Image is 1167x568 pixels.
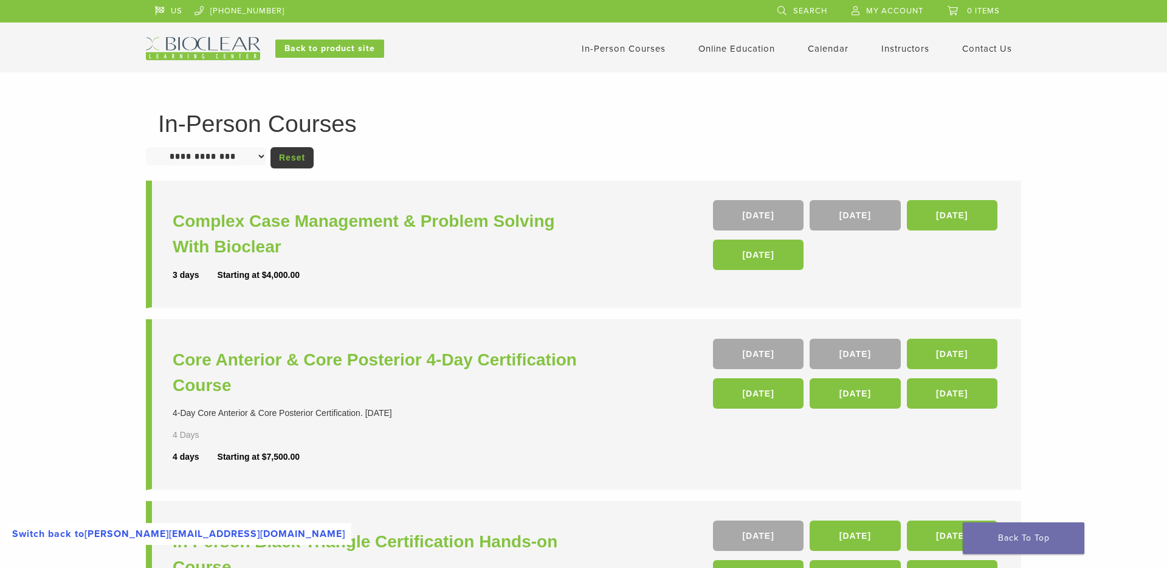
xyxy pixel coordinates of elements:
a: Instructors [881,43,929,54]
img: Bioclear [146,37,260,60]
div: , , , [713,200,1000,276]
a: Calendar [808,43,849,54]
div: , , , , , [713,339,1000,415]
a: [DATE] [713,378,804,409]
a: [DATE] [713,200,804,230]
div: 3 days [173,269,218,282]
span: 0 items [967,6,1000,16]
a: Complex Case Management & Problem Solving With Bioclear [173,209,587,260]
h1: In-Person Courses [158,112,1009,136]
div: Starting at $7,500.00 [218,451,300,463]
a: Contact Us [962,43,1012,54]
a: [DATE] [907,200,997,230]
a: [DATE] [907,521,997,551]
a: [DATE] [907,378,997,409]
a: Back to product site [275,40,384,58]
a: Switch back to[PERSON_NAME][EMAIL_ADDRESS][DOMAIN_NAME] [6,523,351,545]
a: [DATE] [810,521,900,551]
a: [DATE] [810,200,900,230]
div: 4 days [173,451,218,463]
a: Online Education [698,43,775,54]
a: [DATE] [810,339,900,369]
a: In-Person Courses [582,43,666,54]
a: [DATE] [810,378,900,409]
span: Search [793,6,827,16]
a: [DATE] [713,521,804,551]
a: Reset [270,147,314,168]
div: 4 Days [173,429,235,442]
div: Starting at $4,000.00 [218,269,300,282]
a: [DATE] [713,240,804,270]
div: 4-Day Core Anterior & Core Posterior Certification. [DATE] [173,407,587,420]
a: [DATE] [713,339,804,369]
a: [DATE] [907,339,997,369]
span: My Account [866,6,923,16]
a: Core Anterior & Core Posterior 4-Day Certification Course [173,347,587,398]
a: Back To Top [963,522,1084,554]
